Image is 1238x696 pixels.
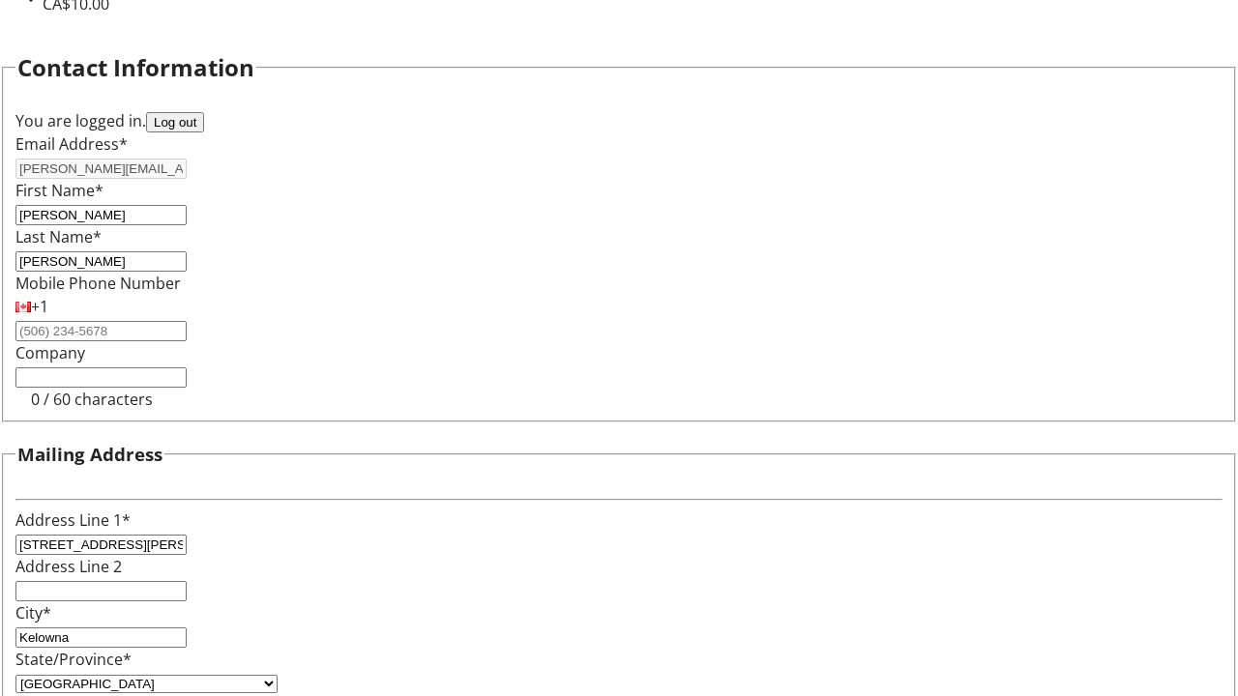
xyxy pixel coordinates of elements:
[146,112,204,132] button: Log out
[15,509,131,531] label: Address Line 1*
[15,321,187,341] input: (506) 234-5678
[31,389,153,410] tr-character-limit: 0 / 60 characters
[15,133,128,155] label: Email Address*
[17,50,254,85] h2: Contact Information
[15,109,1223,132] div: You are logged in.
[15,649,132,670] label: State/Province*
[15,226,102,247] label: Last Name*
[15,180,103,201] label: First Name*
[15,342,85,363] label: Company
[15,273,181,294] label: Mobile Phone Number
[17,441,162,468] h3: Mailing Address
[15,627,187,648] input: City
[15,556,122,577] label: Address Line 2
[15,535,187,555] input: Address
[15,602,51,623] label: City*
